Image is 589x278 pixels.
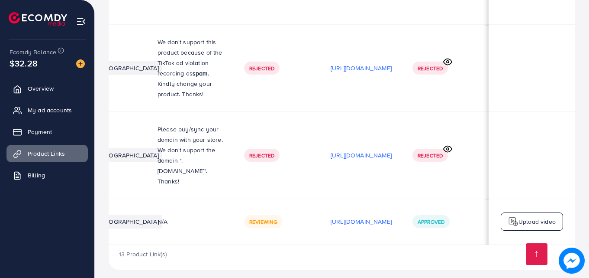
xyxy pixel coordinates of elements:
[158,125,223,186] span: Please buy/sync your domain with your store. We don't support the domain ".[DOMAIN_NAME]". Thanks!
[96,148,162,162] li: [GEOGRAPHIC_DATA]
[249,152,274,159] span: Rejected
[158,38,222,78] span: We don't support this product because of the TikTok ad violation recording as
[6,167,88,184] a: Billing
[28,149,65,158] span: Product Links
[560,249,584,273] img: image
[96,215,162,229] li: [GEOGRAPHIC_DATA]
[193,69,208,78] strong: spam
[10,48,56,56] span: Ecomdy Balance
[6,145,88,162] a: Product Links
[119,250,167,258] span: 13 Product Link(s)
[249,65,274,72] span: Rejected
[76,59,85,68] img: image
[28,84,54,93] span: Overview
[96,61,162,75] li: [GEOGRAPHIC_DATA]
[418,218,444,226] span: Approved
[518,216,556,227] p: Upload video
[418,152,443,159] span: Rejected
[9,12,67,26] img: logo
[28,128,52,136] span: Payment
[508,216,518,227] img: logo
[331,63,392,73] p: [URL][DOMAIN_NAME]
[331,150,392,160] p: [URL][DOMAIN_NAME]
[6,123,88,141] a: Payment
[10,57,38,69] span: $32.28
[249,218,277,226] span: Reviewing
[28,171,45,180] span: Billing
[28,106,72,114] span: My ad accounts
[331,216,392,227] p: [URL][DOMAIN_NAME]
[6,80,88,97] a: Overview
[158,69,212,98] span: . Kindly change your product. Thanks!
[158,217,167,226] span: N/A
[418,65,443,72] span: Rejected
[6,101,88,119] a: My ad accounts
[76,16,86,26] img: menu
